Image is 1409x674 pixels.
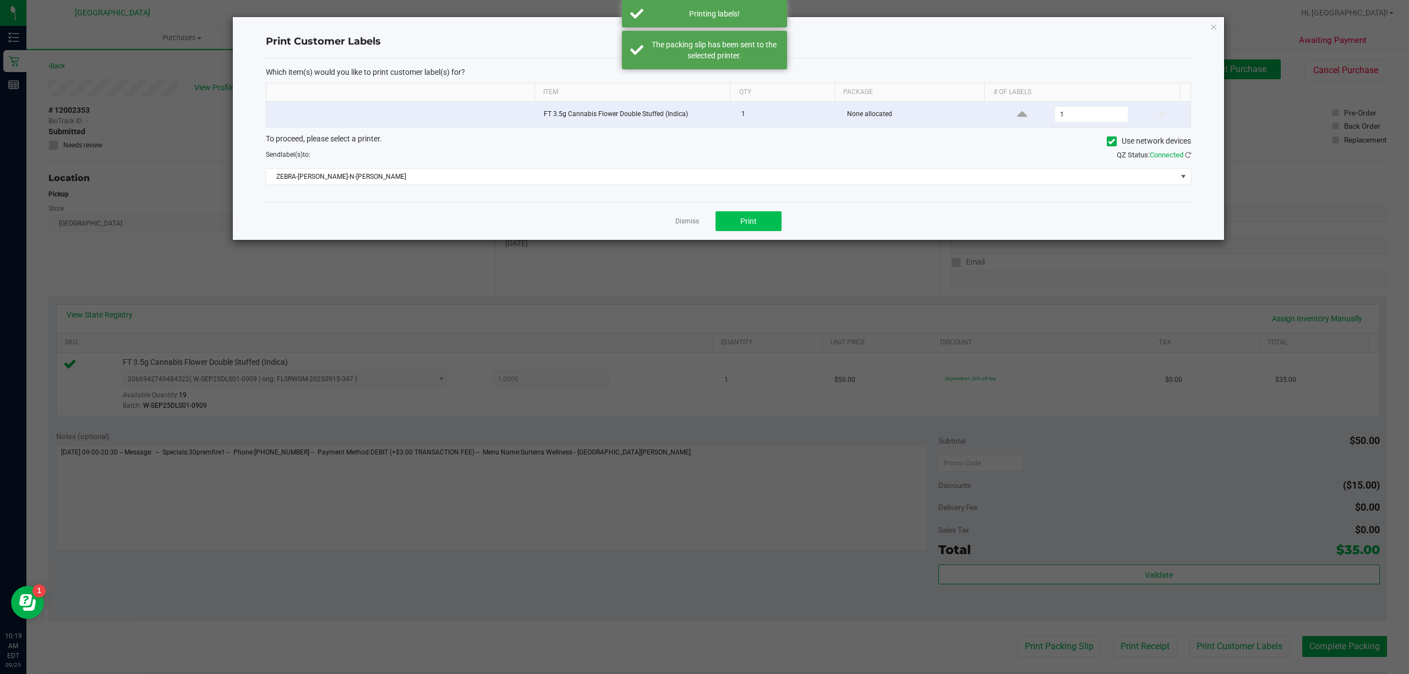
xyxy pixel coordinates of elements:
[735,102,840,127] td: 1
[537,102,735,127] td: FT 3.5g Cannabis Flower Double Stuffed (Indica)
[1117,151,1191,159] span: QZ Status:
[534,83,730,102] th: Item
[834,83,985,102] th: Package
[675,217,699,226] a: Dismiss
[266,151,310,158] span: Send to:
[840,102,992,127] td: None allocated
[32,584,46,598] iframe: Resource center unread badge
[1107,135,1191,147] label: Use network devices
[984,83,1180,102] th: # of labels
[258,133,1199,150] div: To proceed, please select a printer.
[716,211,782,231] button: Print
[730,83,834,102] th: Qty
[740,217,757,226] span: Print
[266,67,1191,77] p: Which item(s) would you like to print customer label(s) for?
[266,35,1191,49] h4: Print Customer Labels
[649,8,779,19] div: Printing labels!
[11,586,44,619] iframe: Resource center
[281,151,303,158] span: label(s)
[266,169,1177,184] span: ZEBRA-[PERSON_NAME]-N-[PERSON_NAME]
[1150,151,1183,159] span: Connected
[649,39,779,61] div: The packing slip has been sent to the selected printer.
